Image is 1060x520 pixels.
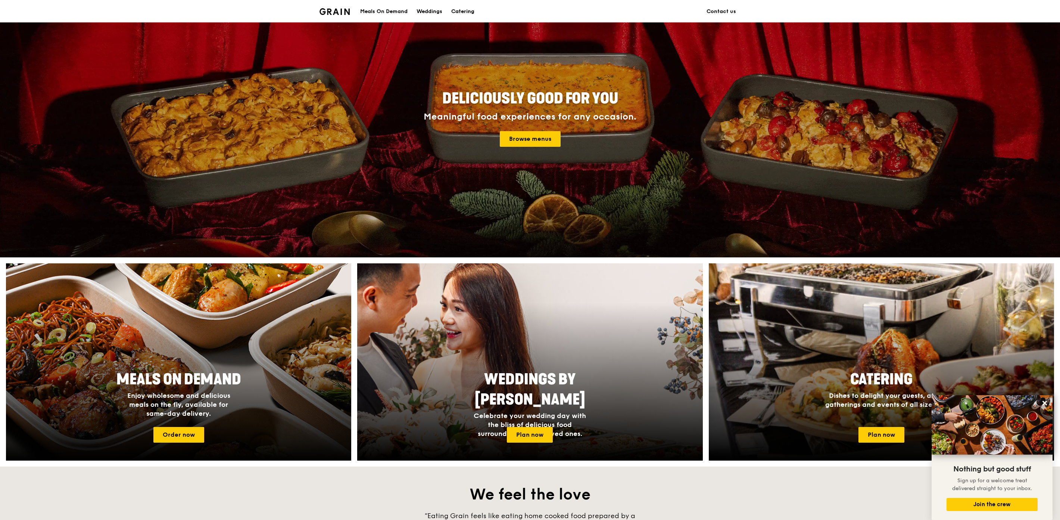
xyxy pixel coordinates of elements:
span: Nothing but good stuff [953,465,1031,474]
span: Celebrate your wedding day with the bliss of delicious food surrounded by your loved ones. [474,412,586,438]
span: Meals On Demand [116,371,241,389]
a: Weddings [412,0,447,23]
a: Weddings by [PERSON_NAME]Celebrate your wedding day with the bliss of delicious food surrounded b... [357,263,702,461]
img: meals-on-demand-card.d2b6f6db.png [6,263,351,461]
span: Catering [850,371,913,389]
div: Meaningful food experiences for any occasion. [396,112,664,122]
a: CateringDishes to delight your guests, at gatherings and events of all sizes.Plan now [709,263,1054,461]
span: Dishes to delight your guests, at gatherings and events of all sizes. [825,391,937,409]
img: Grain [319,8,350,15]
a: Order now [153,427,204,443]
img: DSC07876-Edit02-Large.jpeg [932,395,1053,455]
img: catering-card.e1cfaf3e.jpg [709,263,1054,461]
a: Plan now [507,427,553,443]
a: Contact us [702,0,741,23]
div: Catering [451,0,474,23]
span: Weddings by [PERSON_NAME] [475,371,585,409]
button: Join the crew [947,498,1038,511]
div: Weddings [417,0,442,23]
a: Meals On DemandEnjoy wholesome and delicious meals on the fly, available for same-day delivery.Or... [6,263,351,461]
button: Close [1039,397,1051,409]
a: Plan now [858,427,904,443]
div: Meals On Demand [360,0,408,23]
span: Enjoy wholesome and delicious meals on the fly, available for same-day delivery. [127,391,230,418]
span: Deliciously good for you [442,90,618,108]
a: Browse menus [500,131,561,147]
a: Catering [447,0,479,23]
span: Sign up for a welcome treat delivered straight to your inbox. [952,477,1032,492]
img: weddings-card.4f3003b8.jpg [357,263,702,461]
